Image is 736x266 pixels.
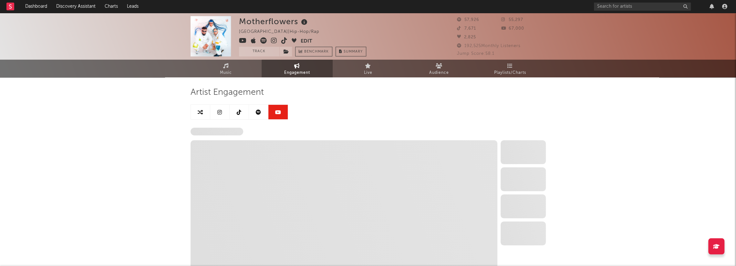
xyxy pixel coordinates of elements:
span: YouTube Subscribers [191,128,243,135]
span: Live [364,69,372,77]
span: 192,525 Monthly Listeners [457,44,521,48]
div: Motherflowers [239,16,309,27]
span: Summary [344,50,363,54]
span: 57,926 [457,18,479,22]
div: [GEOGRAPHIC_DATA] | Hip-Hop/Rap [239,28,327,36]
button: Track [239,47,279,56]
span: 67,000 [501,26,524,31]
span: Benchmark [304,48,329,56]
span: 2,825 [457,35,476,39]
button: Edit [301,37,312,45]
button: Summary [336,47,366,56]
a: Playlists/Charts [475,60,546,77]
span: Artist Engagement [191,89,264,96]
span: Audience [429,69,449,77]
span: Music [220,69,232,77]
span: 55,297 [501,18,523,22]
a: Engagement [262,60,333,77]
span: 7,671 [457,26,476,31]
a: Live [333,60,404,77]
a: Audience [404,60,475,77]
a: Music [191,60,262,77]
input: Search for artists [594,3,691,11]
a: Benchmark [295,47,332,56]
span: Playlists/Charts [494,69,526,77]
span: Jump Score: 58.1 [457,52,494,56]
span: Engagement [284,69,310,77]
